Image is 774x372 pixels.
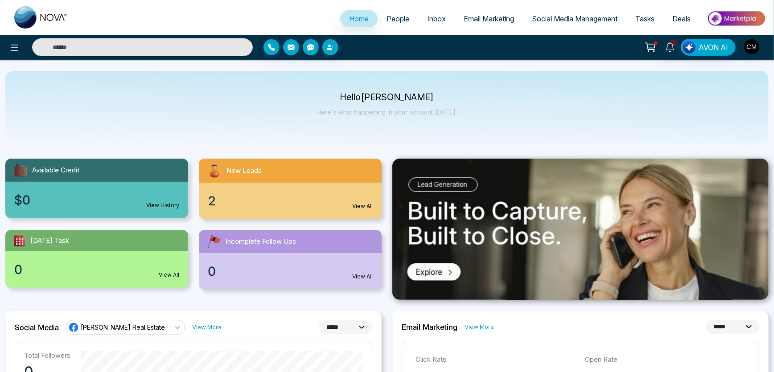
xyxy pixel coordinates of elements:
p: Here's what happening in your account [DATE]. [317,108,457,116]
span: People [387,14,409,23]
h2: Social Media [15,323,59,332]
a: View All [352,273,373,281]
a: Tasks [626,10,663,27]
img: Market-place.gif [704,8,769,29]
img: availableCredit.svg [12,162,29,178]
a: View More [465,323,494,331]
span: Social Media Management [532,14,618,23]
iframe: Intercom live chat [744,342,765,363]
a: 1 [659,39,681,54]
img: followUps.svg [206,233,222,249]
a: Home [340,10,378,27]
p: Click Rate [416,355,576,365]
span: Inbox [427,14,446,23]
p: Hello [PERSON_NAME] [317,94,457,101]
img: todayTask.svg [12,233,27,248]
p: Open Rate [585,355,745,365]
a: People [378,10,418,27]
h2: Email Marketing [402,323,457,331]
img: . [392,159,769,300]
span: Home [349,14,369,23]
span: 2 [208,192,216,210]
img: Lead Flow [683,41,696,53]
span: Tasks [635,14,655,23]
a: Email Marketing [455,10,523,27]
a: View All [159,271,179,279]
a: Deals [663,10,700,27]
span: Deals [672,14,691,23]
span: 1 [670,39,678,47]
button: AVON AI [681,39,736,56]
p: Total Followers [24,351,70,360]
img: Nova CRM Logo [14,6,68,29]
a: View More [192,323,222,331]
a: Social Media Management [523,10,626,27]
span: Email Marketing [464,14,514,23]
a: Incomplete Follow Ups0View All [193,230,387,290]
span: New Leads [226,166,262,176]
span: Incomplete Follow Ups [226,237,296,247]
img: User Avatar [744,39,759,54]
span: 0 [14,260,22,279]
a: View All [352,202,373,210]
a: Inbox [418,10,455,27]
span: $0 [14,191,30,209]
span: AVON AI [699,42,728,53]
a: New Leads2View All [193,159,387,219]
img: newLeads.svg [206,162,223,179]
span: Available Credit [32,165,79,176]
a: View History [146,201,179,209]
span: 0 [208,262,216,281]
span: [PERSON_NAME] Real Estate [81,323,165,331]
span: [DATE] Task [30,236,69,246]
